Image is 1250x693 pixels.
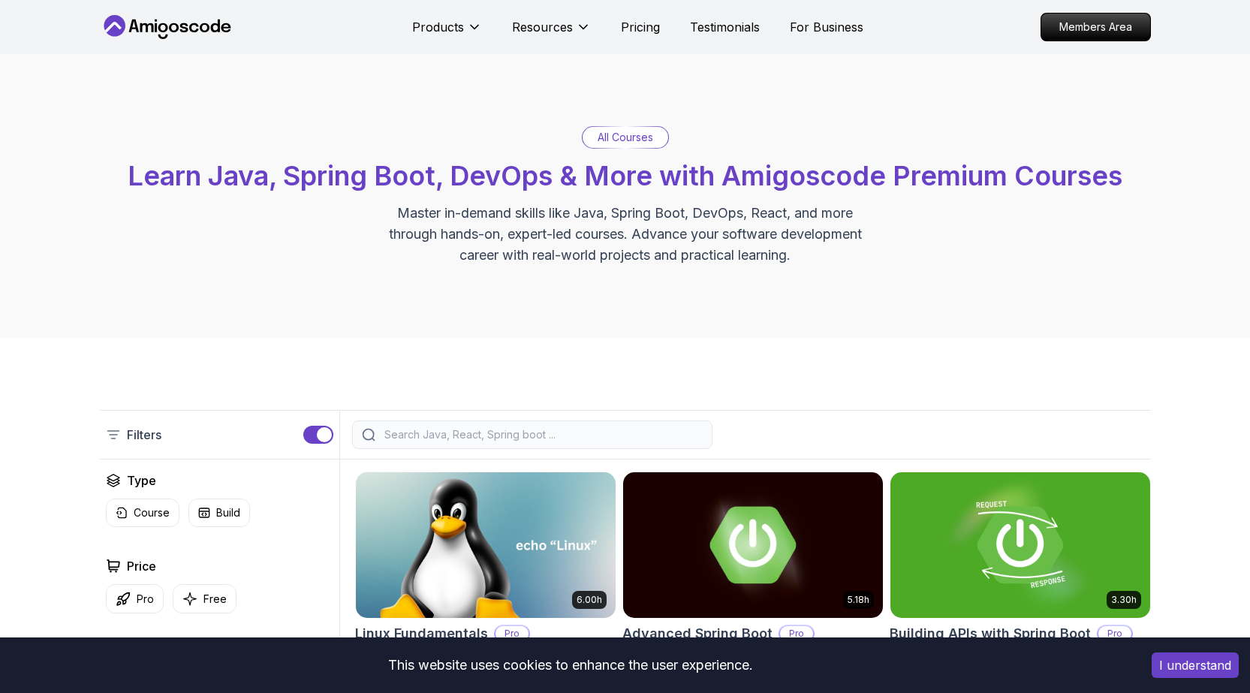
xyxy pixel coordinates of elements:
[622,623,773,644] h2: Advanced Spring Boot
[106,499,179,527] button: Course
[1111,594,1137,606] p: 3.30h
[690,18,760,36] a: Testimonials
[621,18,660,36] a: Pricing
[890,623,1091,644] h2: Building APIs with Spring Boot
[106,584,164,613] button: Pro
[848,594,869,606] p: 5.18h
[203,592,227,607] p: Free
[373,203,878,266] p: Master in-demand skills like Java, Spring Boot, DevOps, React, and more through hands-on, expert-...
[127,557,156,575] h2: Price
[355,623,488,644] h2: Linux Fundamentals
[188,499,250,527] button: Build
[134,505,170,520] p: Course
[598,130,653,145] p: All Courses
[623,472,883,618] img: Advanced Spring Boot card
[1041,14,1150,41] p: Members Area
[790,18,863,36] a: For Business
[127,426,161,444] p: Filters
[1152,652,1239,678] button: Accept cookies
[512,18,573,36] p: Resources
[128,159,1122,192] span: Learn Java, Spring Boot, DevOps & More with Amigoscode Premium Courses
[137,592,154,607] p: Pro
[381,427,703,442] input: Search Java, React, Spring boot ...
[1098,626,1131,641] p: Pro
[577,594,602,606] p: 6.00h
[412,18,482,48] button: Products
[1041,13,1151,41] a: Members Area
[11,649,1129,682] div: This website uses cookies to enhance the user experience.
[356,472,616,618] img: Linux Fundamentals card
[890,472,1150,618] img: Building APIs with Spring Boot card
[780,626,813,641] p: Pro
[173,584,236,613] button: Free
[495,626,529,641] p: Pro
[127,472,156,490] h2: Type
[412,18,464,36] p: Products
[355,472,616,679] a: Linux Fundamentals card6.00hLinux FundamentalsProLearn the fundamentals of Linux and how to use t...
[512,18,591,48] button: Resources
[216,505,240,520] p: Build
